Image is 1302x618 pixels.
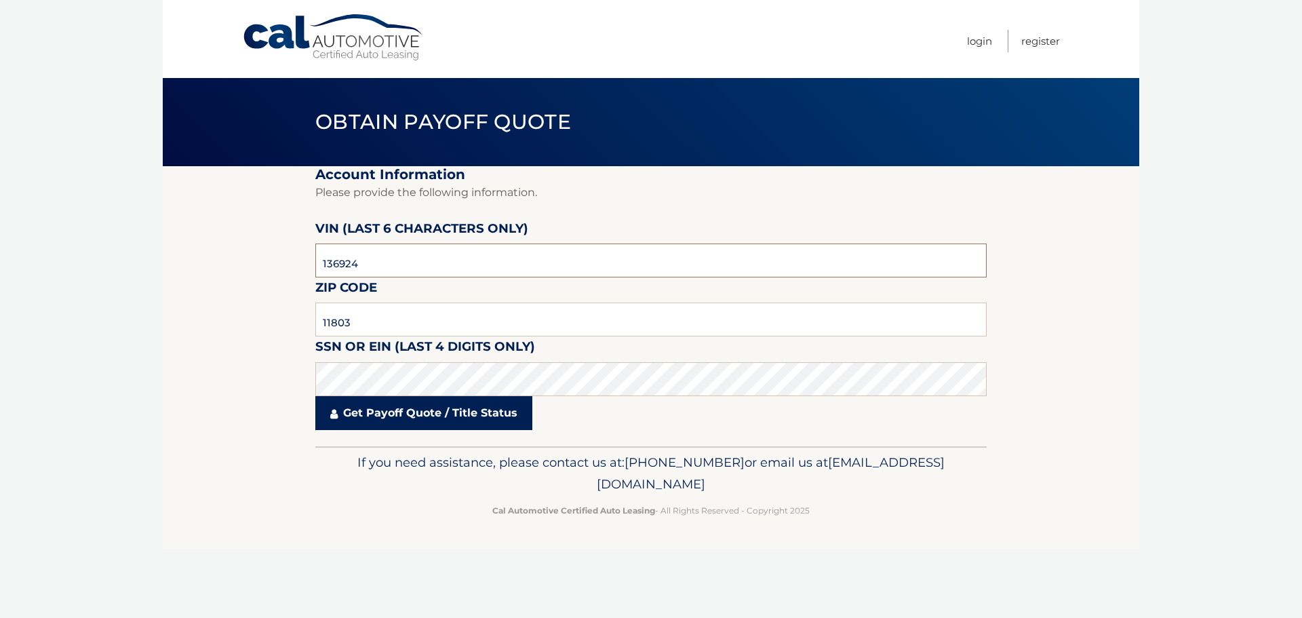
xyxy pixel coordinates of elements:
[324,503,978,518] p: - All Rights Reserved - Copyright 2025
[315,218,528,244] label: VIN (last 6 characters only)
[315,183,987,202] p: Please provide the following information.
[324,452,978,495] p: If you need assistance, please contact us at: or email us at
[492,505,655,516] strong: Cal Automotive Certified Auto Leasing
[1021,30,1060,52] a: Register
[242,14,425,62] a: Cal Automotive
[315,109,571,134] span: Obtain Payoff Quote
[315,166,987,183] h2: Account Information
[625,455,745,470] span: [PHONE_NUMBER]
[315,396,532,430] a: Get Payoff Quote / Title Status
[315,277,377,303] label: Zip Code
[315,336,535,362] label: SSN or EIN (last 4 digits only)
[967,30,992,52] a: Login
